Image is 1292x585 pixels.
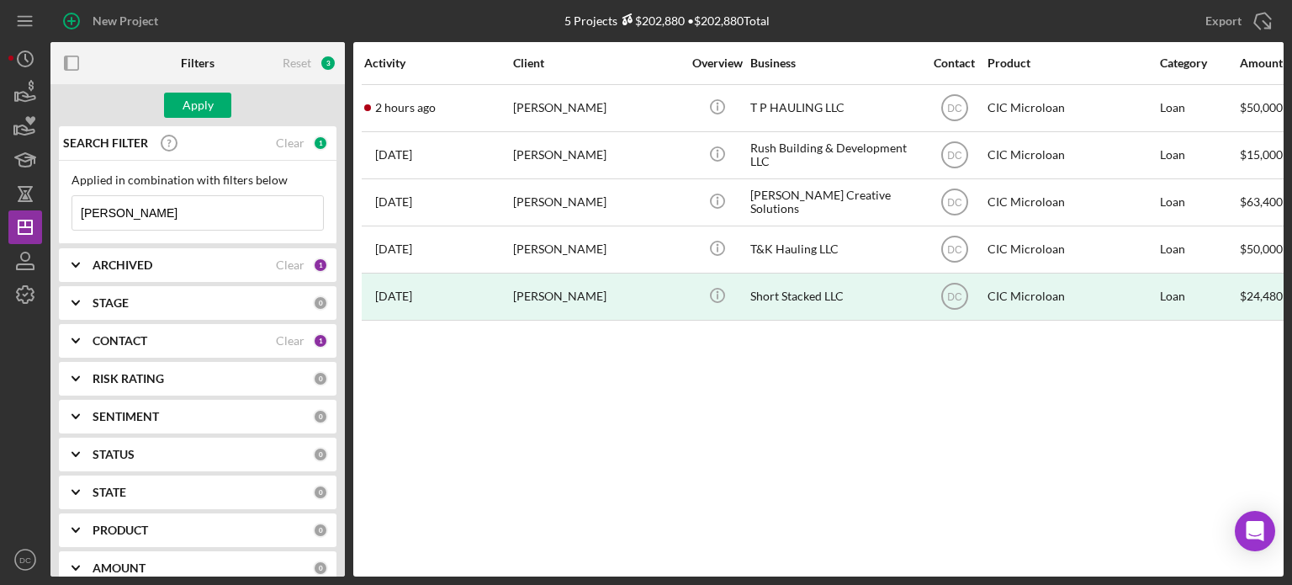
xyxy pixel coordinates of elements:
div: Overview [686,56,749,70]
b: RISK RATING [93,372,164,386]
b: SEARCH FILTER [63,136,148,150]
div: [PERSON_NAME] [513,227,681,272]
b: SENTIMENT [93,410,159,423]
span: $15,000 [1240,147,1283,162]
div: [PERSON_NAME] [513,274,681,319]
div: $202,880 [617,13,685,28]
span: $50,000 [1240,100,1283,114]
div: 0 [313,409,328,424]
div: CIC Microloan [988,180,1156,225]
text: DC [947,244,962,256]
div: 0 [313,561,328,576]
div: Loan [1160,180,1238,225]
div: Clear [276,258,304,272]
div: 0 [313,485,328,500]
time: 2025-09-25 17:55 [375,195,412,209]
div: 5 Projects • $202,880 Total [564,13,770,28]
b: STATE [93,486,126,499]
div: New Project [93,4,158,38]
div: 0 [313,371,328,386]
div: CIC Microloan [988,227,1156,272]
div: 3 [320,55,336,72]
div: Rush Building & Development LLC [750,133,919,178]
div: 0 [313,523,328,538]
div: T&K Hauling LLC [750,227,919,272]
div: Business [750,56,919,70]
div: [PERSON_NAME] [513,180,681,225]
text: DC [19,556,31,565]
span: $50,000 [1240,242,1283,256]
div: Clear [276,334,304,348]
div: Loan [1160,274,1238,319]
time: 2025-09-24 22:58 [375,242,412,256]
div: Short Stacked LLC [750,274,919,319]
div: Client [513,56,681,70]
div: T P HAULING LLC [750,86,919,130]
div: CIC Microloan [988,133,1156,178]
b: Filters [181,56,214,70]
div: Contact [923,56,986,70]
button: New Project [50,4,175,38]
b: STAGE [93,296,129,310]
button: Export [1189,4,1284,38]
div: Loan [1160,133,1238,178]
div: 1 [313,258,328,273]
div: CIC Microloan [988,274,1156,319]
time: 2025-10-07 14:33 [375,148,412,162]
div: Reset [283,56,311,70]
b: AMOUNT [93,561,146,575]
div: Loan [1160,227,1238,272]
b: STATUS [93,448,135,461]
text: DC [947,150,962,162]
b: PRODUCT [93,524,148,537]
div: Applied in combination with filters below [71,173,324,187]
div: 0 [313,447,328,462]
b: CONTACT [93,334,147,348]
div: Open Intercom Messenger [1235,511,1275,551]
text: DC [947,103,962,114]
text: DC [947,291,962,303]
div: [PERSON_NAME] [513,133,681,178]
button: Apply [164,93,231,118]
text: DC [947,197,962,209]
b: ARCHIVED [93,258,152,272]
time: 2025-08-18 19:30 [375,290,412,303]
div: Apply [183,93,214,118]
div: CIC Microloan [988,86,1156,130]
div: Loan [1160,86,1238,130]
div: Product [988,56,1156,70]
time: 2025-10-08 17:31 [375,101,436,114]
div: 0 [313,295,328,311]
div: 1 [313,333,328,348]
div: Export [1205,4,1242,38]
div: [PERSON_NAME] Creative Solutions [750,180,919,225]
div: [PERSON_NAME] [513,86,681,130]
div: Clear [276,136,304,150]
div: Category [1160,56,1238,70]
div: 1 [313,136,328,151]
div: Activity [364,56,511,70]
button: DC [8,543,42,577]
